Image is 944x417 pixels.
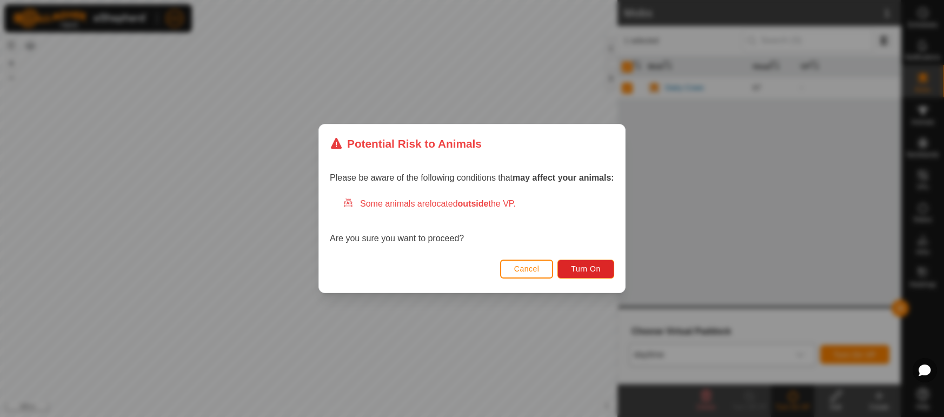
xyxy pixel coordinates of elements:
[430,199,516,208] span: located the VP.
[330,135,482,152] div: Potential Risk to Animals
[330,197,614,245] div: Are you sure you want to proceed?
[343,197,614,210] div: Some animals are
[458,199,489,208] strong: outside
[500,260,554,279] button: Cancel
[558,260,614,279] button: Turn On
[330,173,614,182] span: Please be aware of the following conditions that
[514,264,540,273] span: Cancel
[571,264,601,273] span: Turn On
[513,173,614,182] strong: may affect your animals:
